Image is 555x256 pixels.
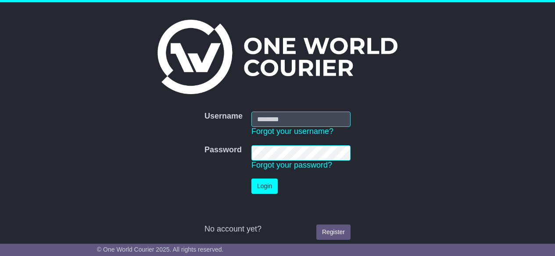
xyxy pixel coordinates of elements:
img: One World [158,20,397,94]
label: Username [204,112,243,121]
a: Forgot your username? [251,127,333,136]
span: © One World Courier 2025. All rights reserved. [97,246,224,253]
label: Password [204,145,242,155]
a: Forgot your password? [251,161,332,169]
a: Register [316,224,351,240]
button: Login [251,179,278,194]
div: No account yet? [204,224,351,234]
